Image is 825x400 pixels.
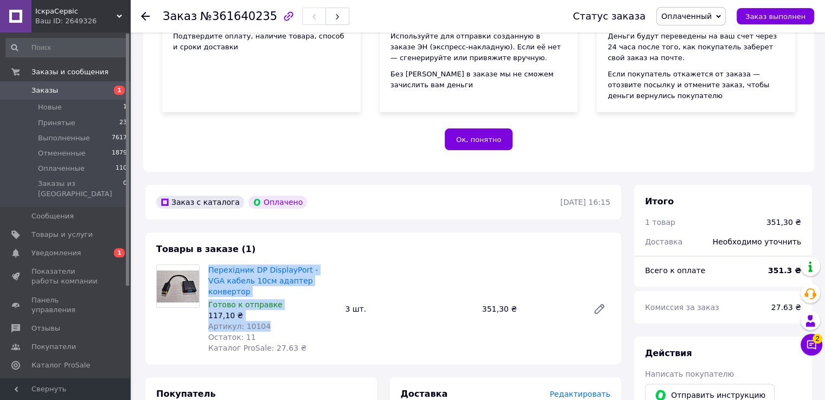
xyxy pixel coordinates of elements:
[156,389,215,399] span: Покупатель
[119,118,127,128] span: 23
[38,179,123,198] span: Заказы из [GEOGRAPHIC_DATA]
[737,8,814,24] button: Заказ выполнен
[208,310,336,321] div: 117,10 ₴
[645,348,692,358] span: Действия
[38,133,90,143] span: Выполненные
[31,360,90,370] span: Каталог ProSale
[445,128,513,150] button: Ок, понятно
[645,370,734,378] span: Написать покупателю
[38,164,85,173] span: Оплаченные
[456,136,501,144] span: Ок, понятно
[573,11,645,22] div: Статус заказа
[401,389,448,399] span: Доставка
[645,237,682,246] span: Доставка
[156,196,244,209] div: Заказ с каталога
[645,218,675,227] span: 1 товар
[35,16,130,26] div: Ваш ID: 2649326
[116,164,127,173] span: 110
[156,244,255,254] span: Товары в заказе (1)
[560,198,610,207] time: [DATE] 16:15
[31,295,100,315] span: Панель управления
[248,196,307,209] div: Оплачено
[208,322,271,331] span: Артикул: 10104
[661,12,712,21] span: Оплаченный
[645,266,705,275] span: Всего к оплате
[31,230,93,240] span: Товары и услуги
[31,86,58,95] span: Заказы
[163,10,197,23] span: Заказ
[114,248,125,257] span: 1
[35,7,117,16] span: ІскраСервіс
[31,67,108,77] span: Заказы и сообщения
[813,334,822,344] span: 2
[391,69,567,91] div: Без [PERSON_NAME] в заказе мы не сможем зачислить вам деньги
[112,133,127,143] span: 7617
[549,390,610,398] span: Редактировать
[31,324,60,333] span: Отзывы
[391,31,567,63] div: Используйте для отправки созданную в заказе ЭН (экспресс-накладную). Если её нет — сгенерируйте и...
[208,344,306,352] span: Каталог ProSale: 27.63 ₴
[645,196,674,207] span: Итого
[123,102,127,112] span: 1
[208,300,283,309] span: Готово к отправке
[645,303,719,312] span: Комиссия за заказ
[31,248,81,258] span: Уведомления
[771,303,801,312] span: 27.63 ₴
[801,334,822,356] button: Чат с покупателем2
[173,31,350,53] div: Подтвердите оплату, наличие товара, способ и сроки доставки
[31,267,100,286] span: Показатели работы компании
[114,86,125,95] span: 1
[745,12,805,21] span: Заказ выполнен
[112,149,127,158] span: 1879
[607,31,784,63] div: Деньги будут переведены на ваш счет через 24 часа после того, как покупатель заберет свой заказ н...
[341,301,477,317] div: 3 шт.
[141,11,150,22] div: Вернуться назад
[38,102,62,112] span: Новые
[768,266,801,275] b: 351.3 ₴
[607,69,784,101] div: Если покупатель откажется от заказа — отозвите посылку и отмените заказ, чтобы деньги вернулись п...
[208,333,256,341] span: Остаток: 11
[31,211,74,221] span: Сообщения
[157,270,199,302] img: Перехідник DP DisplayPort - VGA кабель 10см адаптер конвертор
[706,230,808,254] div: Необходимо уточнить
[478,301,584,317] div: 351,30 ₴
[589,298,610,320] a: Редактировать
[200,10,277,23] span: №361640235
[31,342,76,352] span: Покупатели
[38,149,85,158] span: Отмененные
[5,38,128,57] input: Поиск
[123,179,127,198] span: 0
[38,118,75,128] span: Принятые
[208,266,318,296] a: Перехідник DP DisplayPort - VGA кабель 10см адаптер конвертор
[766,217,801,228] div: 351,30 ₴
